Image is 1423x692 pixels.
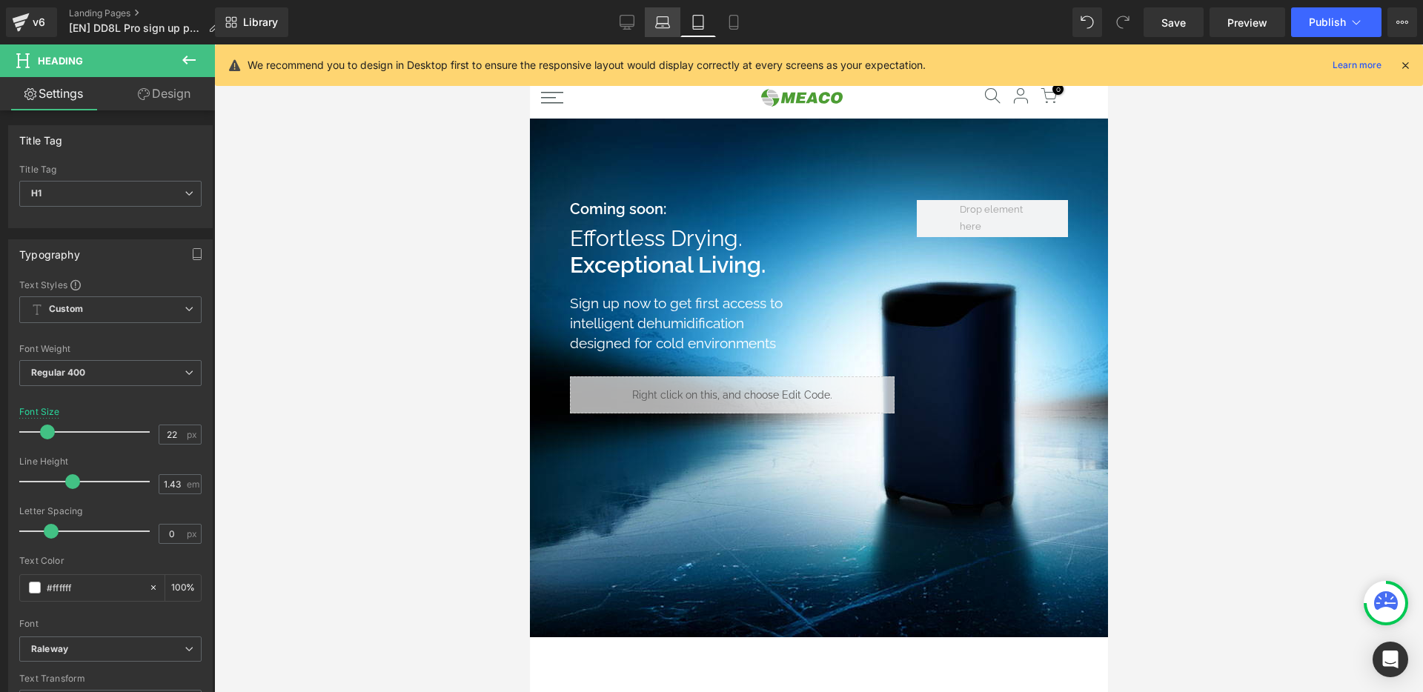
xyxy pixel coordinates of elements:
a: Laptop [645,7,680,37]
b: Custom [49,303,83,316]
span: Heading [38,55,83,67]
div: Typography [19,240,80,261]
div: Open Intercom Messenger [1373,642,1408,677]
a: Landing Pages [69,7,230,19]
strong: Exceptional Living. [40,207,236,233]
input: Color [47,579,142,596]
p: We recommend you to design in Desktop first to ensure the responsive layout would display correct... [248,57,926,73]
button: Publish [1291,7,1381,37]
span: px [187,529,199,539]
div: Letter Spacing [19,506,202,516]
button: More [1387,7,1417,37]
a: v6 [6,7,57,37]
a: Desktop [609,7,645,37]
div: % [165,575,201,601]
button: Redo [1108,7,1138,37]
div: Text Color [19,556,202,566]
a: Design [110,77,218,110]
div: Line Height [19,456,202,467]
a: Learn more [1327,56,1387,74]
span: em [187,479,199,489]
span: Library [243,16,278,29]
div: v6 [30,13,48,32]
h1: Sign up now to get first access to intelligent dehumidification designed for cold environments [40,249,261,310]
a: Tablet [680,7,716,37]
div: Title Tag [19,126,63,147]
div: Font Size [19,407,60,417]
a: Preview [1210,7,1285,37]
span: px [187,430,199,439]
span: Save [1161,15,1186,30]
span: Preview [1227,15,1267,30]
a: Mobile [716,7,752,37]
div: Text Styles [19,279,202,290]
span: Publish [1309,16,1346,28]
div: Text Transform [19,673,202,684]
span: [EN] DD8L Pro sign up page [69,22,202,34]
div: Font [19,619,202,629]
button: Undo [1072,7,1102,37]
i: Raleway [31,643,68,656]
b: Regular 400 [31,367,86,378]
strong: Coming soon: [40,156,136,173]
div: Title Tag [19,164,202,175]
h1: Effortless Drying. [40,181,283,234]
a: New Library [215,7,288,37]
div: Font Weight [19,344,202,354]
b: H1 [31,187,42,199]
